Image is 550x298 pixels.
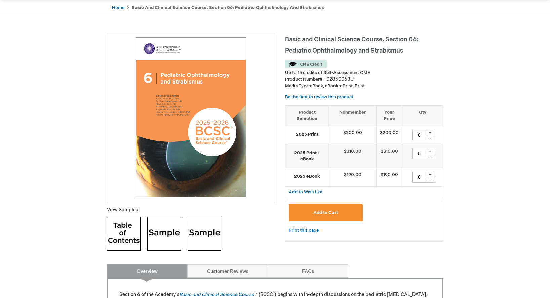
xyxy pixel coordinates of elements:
a: FAQs [268,264,348,278]
input: Qty [412,148,426,159]
span: Basic and Clinical Science Course, Section 06: Pediatric Ophthalmology and Strabismus [285,36,418,54]
img: CME Credit [285,60,327,68]
img: Basic and Clinical Science Course, Section 06: Pediatric Ophthalmology and Strabismus [111,37,271,198]
strong: 2025 Print + eBook [289,150,325,162]
td: $200.00 [329,126,376,144]
img: Click to view [188,217,221,251]
strong: 2025 Print [289,131,325,138]
input: Qty [412,130,426,140]
a: Home [112,5,124,10]
sup: ® [273,291,275,295]
strong: 2025 eBook [289,173,325,180]
td: $190.00 [329,168,376,186]
a: Basic and Clinical Science Course [179,292,254,297]
td: $310.00 [376,144,402,168]
p: View Samples [107,207,275,213]
a: Customer Reviews [187,264,268,278]
strong: Media Type: [285,83,310,89]
td: $190.00 [376,168,402,186]
th: Your Price [376,105,402,126]
div: - [425,154,435,159]
img: Click to view [147,217,181,251]
button: Add to Cart [289,204,363,221]
a: Overview [107,264,188,278]
td: $310.00 [329,144,376,168]
div: + [425,172,435,177]
li: Up to 15 credits of Self-Assessment CME [285,70,443,76]
a: Be the first to review this product [285,94,353,100]
strong: Product Number [285,77,324,82]
a: Print this page [289,226,319,235]
td: $200.00 [376,126,402,144]
div: 02850063U [326,76,354,83]
span: Add to Cart [313,210,338,216]
th: Nonmember [329,105,376,126]
a: Add to Wish List [289,189,323,195]
strong: Basic and Clinical Science Course, Section 06: Pediatric Ophthalmology and Strabismus [132,5,324,10]
div: + [425,130,435,135]
th: Product Selection [285,105,329,126]
th: Qty [402,105,443,126]
input: Qty [412,172,426,183]
div: - [425,177,435,183]
div: - [425,135,435,140]
div: + [425,148,435,154]
p: eBook, eBook + Print, Print [285,83,443,89]
img: Click to view [107,217,141,251]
